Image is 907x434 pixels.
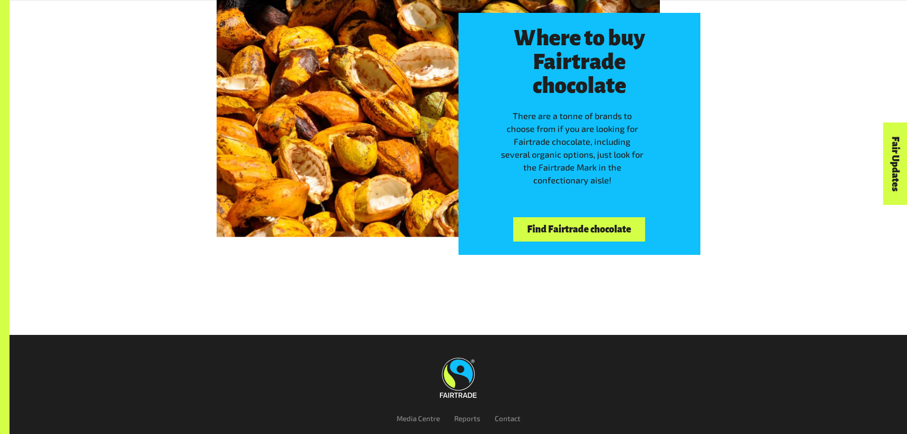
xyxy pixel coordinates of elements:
h3: Where to buy Fairtrade chocolate [498,26,660,98]
a: Contact [495,414,520,423]
span: There are a tonne of brands to choose from if you are looking for Fairtrade chocolate, including ... [501,111,643,185]
a: Reports [454,414,480,423]
a: Media Centre [397,414,440,423]
a: Find Fairtrade chocolate [513,217,645,242]
img: Fairtrade Australia New Zealand logo [440,358,477,398]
